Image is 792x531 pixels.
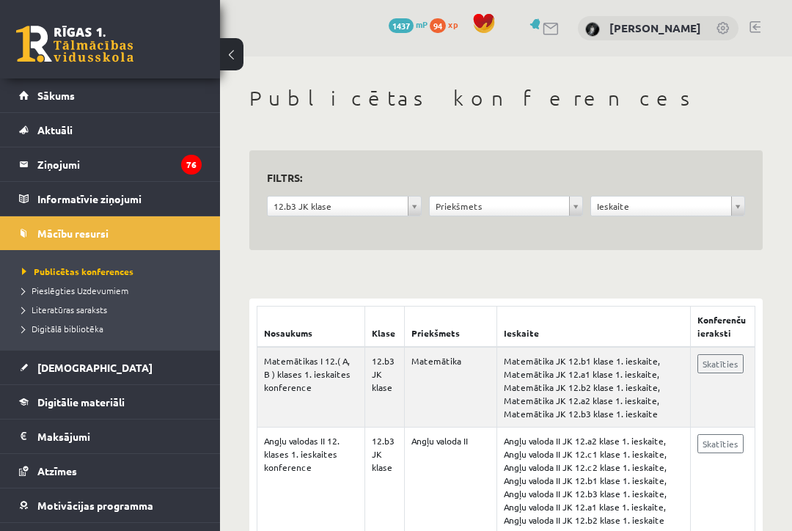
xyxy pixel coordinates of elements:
span: 94 [430,18,446,33]
td: 12.b3 JK klase [364,347,404,428]
span: 1437 [389,18,414,33]
span: Aktuāli [37,123,73,136]
th: Ieskaite [497,307,690,348]
img: Katrīna Radvila [585,22,600,37]
h3: Filtrs: [267,168,727,188]
th: Priekšmets [404,307,496,348]
a: 94 xp [430,18,465,30]
a: [DEMOGRAPHIC_DATA] [19,351,202,384]
a: Digitālā bibliotēka [22,322,205,335]
th: Nosaukums [257,307,365,348]
a: Literatūras saraksts [22,303,205,316]
th: Konferenču ieraksti [690,307,755,348]
span: [DEMOGRAPHIC_DATA] [37,361,153,374]
a: 1437 mP [389,18,428,30]
span: Publicētas konferences [22,265,133,277]
legend: Ziņojumi [37,147,202,181]
span: Digitālie materiāli [37,395,125,409]
legend: Informatīvie ziņojumi [37,182,202,216]
span: Sākums [37,89,75,102]
span: xp [448,18,458,30]
a: Mācību resursi [19,216,202,250]
h1: Publicētas konferences [249,86,763,111]
a: Informatīvie ziņojumi [19,182,202,216]
span: Pieslēgties Uzdevumiem [22,285,128,296]
span: Atzīmes [37,464,77,477]
span: Ieskaite [597,197,725,216]
span: Literatūras saraksts [22,304,107,315]
a: Priekšmets [430,197,583,216]
span: mP [416,18,428,30]
span: Digitālā bibliotēka [22,323,103,334]
a: Skatīties [697,434,744,453]
a: Skatīties [697,354,744,373]
a: Atzīmes [19,454,202,488]
td: Matemātika JK 12.b1 klase 1. ieskaite, Matemātika JK 12.a1 klase 1. ieskaite, Matemātika JK 12.b2... [497,347,690,428]
a: Aktuāli [19,113,202,147]
a: Digitālie materiāli [19,385,202,419]
a: Ziņojumi76 [19,147,202,181]
legend: Maksājumi [37,420,202,453]
a: Publicētas konferences [22,265,205,278]
a: Pieslēgties Uzdevumiem [22,284,205,297]
i: 76 [181,155,202,175]
span: Mācību resursi [37,227,109,240]
a: Ieskaite [591,197,744,216]
td: Matemātika [404,347,496,428]
td: Matemātikas I 12.( A, B ) klases 1. ieskaites konference [257,347,365,428]
span: 12.b3 JK klase [274,197,402,216]
th: Klase [364,307,404,348]
a: Sākums [19,78,202,112]
a: Maksājumi [19,420,202,453]
span: Priekšmets [436,197,564,216]
a: Rīgas 1. Tālmācības vidusskola [16,26,133,62]
a: [PERSON_NAME] [609,21,701,35]
span: Motivācijas programma [37,499,153,512]
a: 12.b3 JK klase [268,197,421,216]
a: Motivācijas programma [19,488,202,522]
